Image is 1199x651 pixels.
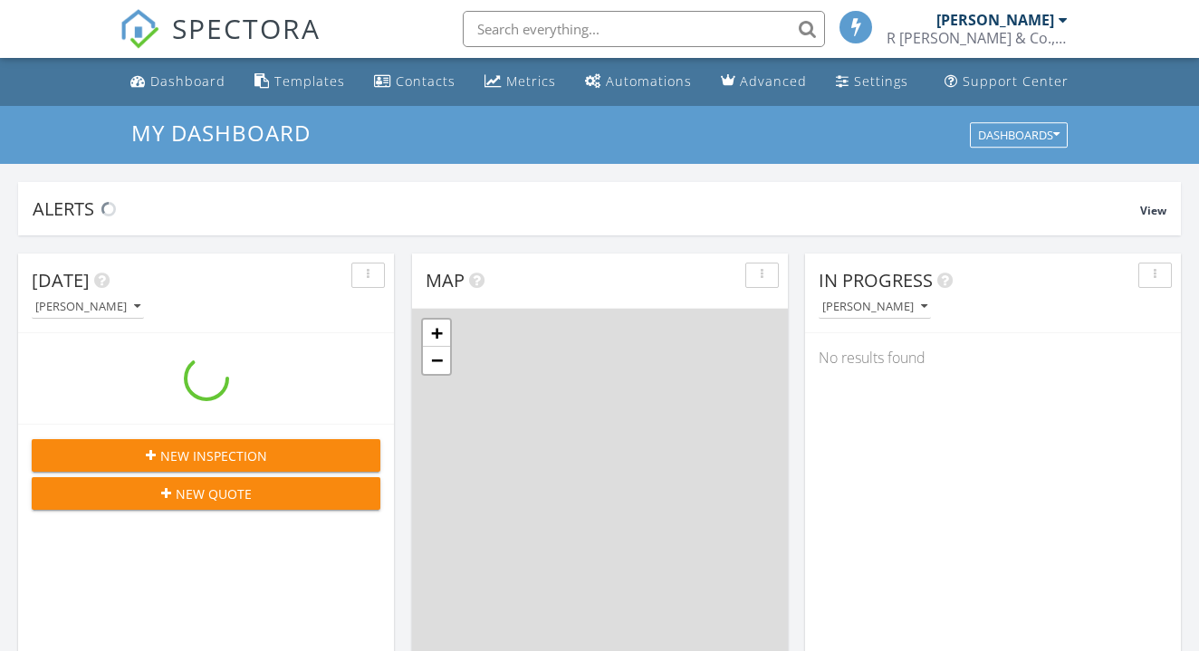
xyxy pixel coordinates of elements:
[32,295,144,320] button: [PERSON_NAME]
[423,347,450,374] a: Zoom out
[396,72,456,90] div: Contacts
[606,72,692,90] div: Automations
[423,320,450,347] a: Zoom in
[477,65,563,99] a: Metrics
[32,477,380,510] button: New Quote
[936,11,1054,29] div: [PERSON_NAME]
[963,72,1069,90] div: Support Center
[819,268,933,292] span: In Progress
[32,439,380,472] button: New Inspection
[367,65,463,99] a: Contacts
[937,65,1076,99] a: Support Center
[506,72,556,90] div: Metrics
[131,118,311,148] span: My Dashboard
[829,65,916,99] a: Settings
[123,65,233,99] a: Dashboard
[176,484,252,503] span: New Quote
[740,72,807,90] div: Advanced
[1140,203,1166,218] span: View
[854,72,908,90] div: Settings
[819,295,931,320] button: [PERSON_NAME]
[463,11,825,47] input: Search everything...
[714,65,814,99] a: Advanced
[426,268,465,292] span: Map
[120,9,159,49] img: The Best Home Inspection Software - Spectora
[805,333,1181,382] div: No results found
[160,446,267,465] span: New Inspection
[120,24,321,62] a: SPECTORA
[32,268,90,292] span: [DATE]
[970,122,1068,148] button: Dashboards
[978,129,1060,141] div: Dashboards
[172,9,321,47] span: SPECTORA
[247,65,352,99] a: Templates
[822,301,927,313] div: [PERSON_NAME]
[35,301,140,313] div: [PERSON_NAME]
[150,72,225,90] div: Dashboard
[578,65,699,99] a: Automations (Basic)
[887,29,1068,47] div: R Miller & Co., LLC
[33,196,1140,221] div: Alerts
[274,72,345,90] div: Templates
